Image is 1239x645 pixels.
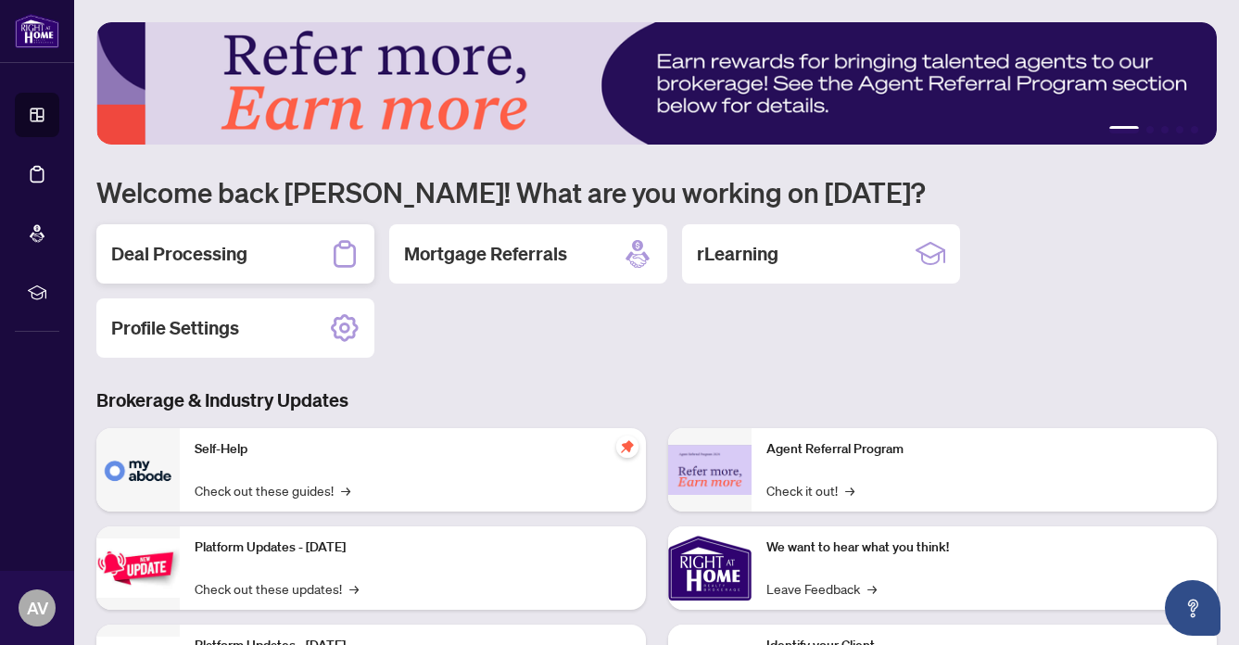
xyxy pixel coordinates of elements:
span: pushpin [616,436,638,458]
img: Self-Help [96,428,180,512]
span: → [349,578,359,599]
h2: Mortgage Referrals [404,241,567,267]
h2: Deal Processing [111,241,247,267]
h2: rLearning [697,241,778,267]
a: Check it out!→ [766,480,854,500]
a: Check out these guides!→ [195,480,350,500]
a: Leave Feedback→ [766,578,877,599]
button: Open asap [1165,580,1220,636]
span: → [341,480,350,500]
p: Platform Updates - [DATE] [195,537,631,558]
span: AV [27,595,48,621]
p: We want to hear what you think! [766,537,1203,558]
span: → [867,578,877,599]
h1: Welcome back [PERSON_NAME]! What are you working on [DATE]? [96,174,1217,209]
a: Check out these updates!→ [195,578,359,599]
img: We want to hear what you think! [668,526,752,610]
h2: Profile Settings [111,315,239,341]
span: → [845,480,854,500]
img: Agent Referral Program [668,445,752,496]
img: Platform Updates - July 21, 2025 [96,538,180,597]
p: Self-Help [195,439,631,460]
p: Agent Referral Program [766,439,1203,460]
button: 4 [1176,126,1183,133]
button: 5 [1191,126,1198,133]
img: Slide 0 [96,22,1217,145]
button: 2 [1146,126,1154,133]
h3: Brokerage & Industry Updates [96,387,1217,413]
button: 3 [1161,126,1169,133]
button: 1 [1109,126,1139,133]
img: logo [15,14,59,48]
